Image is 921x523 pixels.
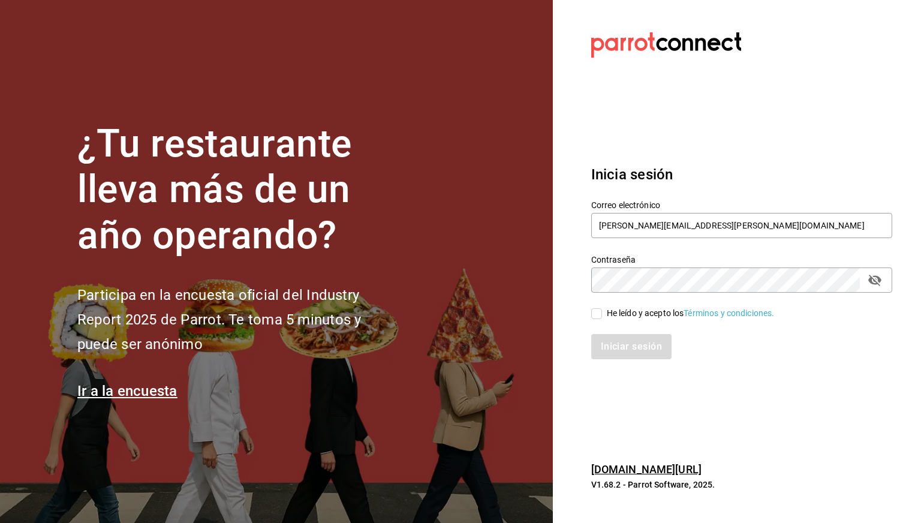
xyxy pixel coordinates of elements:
button: passwordField [865,270,885,290]
label: Contraseña [591,255,892,263]
a: Ir a la encuesta [77,383,177,399]
a: [DOMAIN_NAME][URL] [591,463,702,476]
h3: Inicia sesión [591,164,892,185]
h2: Participa en la encuesta oficial del Industry Report 2025 de Parrot. Te toma 5 minutos y puede se... [77,283,401,356]
p: V1.68.2 - Parrot Software, 2025. [591,479,892,491]
div: He leído y acepto los [607,307,775,320]
label: Correo electrónico [591,200,892,209]
h1: ¿Tu restaurante lleva más de un año operando? [77,121,401,259]
input: Ingresa tu correo electrónico [591,213,892,238]
a: Términos y condiciones. [684,308,774,318]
